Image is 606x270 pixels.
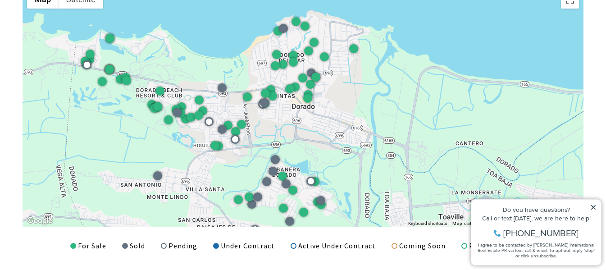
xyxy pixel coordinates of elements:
[11,55,128,73] span: I agree to be contacted by [PERSON_NAME] International Real Estate PR via text, call & email. To ...
[9,29,130,35] div: Call or text [DATE], we are here to help!
[291,240,376,252] div: Active Under Contract
[452,221,511,226] span: Map data ©2025 Google
[161,240,197,252] div: Pending
[213,240,275,252] div: Under Contract
[392,240,446,252] div: Coming Soon
[37,42,112,51] span: [PHONE_NUMBER]
[70,240,106,252] div: For Sale
[9,20,130,27] div: Do you have questions?
[25,215,55,227] a: Open this area in Google Maps (opens a new window)
[408,220,447,227] button: Keyboard shortcuts
[25,215,55,227] img: Google
[461,240,520,252] div: Pocket Listing
[122,240,145,252] div: Sold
